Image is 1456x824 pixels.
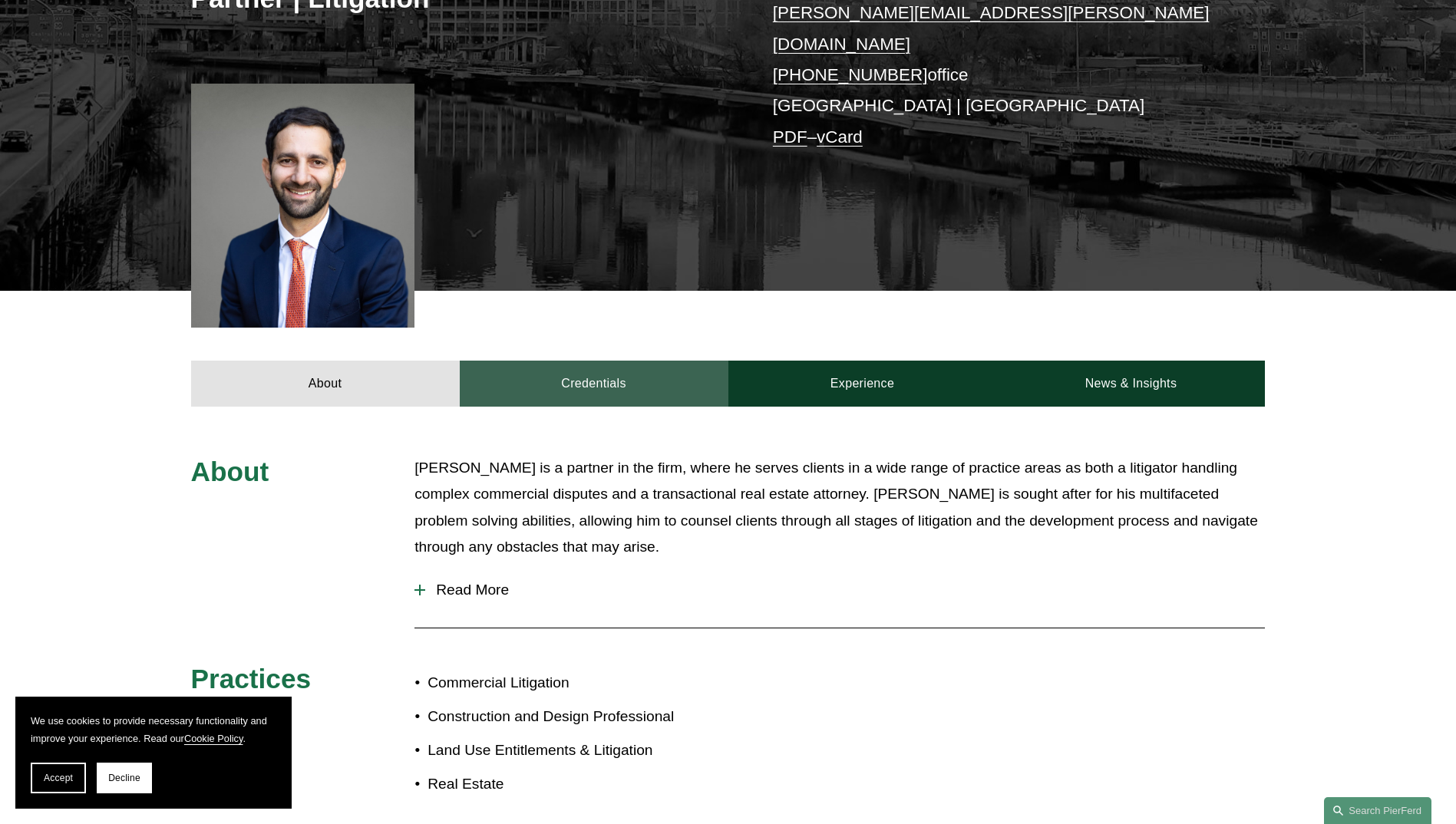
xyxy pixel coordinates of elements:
[817,127,863,147] a: vCard
[428,737,728,764] p: Land Use Entitlements & Litigation
[460,361,728,407] a: Credentials
[31,712,276,747] p: We use cookies to provide necessary functionality and improve your experience. Read our .
[191,456,269,486] span: About
[996,361,1265,407] a: News & Insights
[773,127,807,147] a: PDF
[773,3,1210,53] a: [PERSON_NAME][EMAIL_ADDRESS][PERSON_NAME][DOMAIN_NAME]
[1324,797,1431,824] a: Search this site
[773,65,928,84] a: [PHONE_NUMBER]
[108,773,140,783] span: Decline
[428,771,728,798] p: Real Estate
[191,664,312,694] span: Practices
[425,582,1265,598] span: Read More
[184,733,243,744] a: Cookie Policy
[44,773,73,783] span: Accept
[414,455,1265,561] p: [PERSON_NAME] is a partner in the firm, where he serves clients in a wide range of practice areas...
[414,570,1265,610] button: Read More
[97,763,152,793] button: Decline
[31,763,86,793] button: Accept
[191,361,460,407] a: About
[728,361,997,407] a: Experience
[428,670,728,697] p: Commercial Litigation
[428,704,728,730] p: Construction and Design Professional
[15,697,292,809] section: Cookie banner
